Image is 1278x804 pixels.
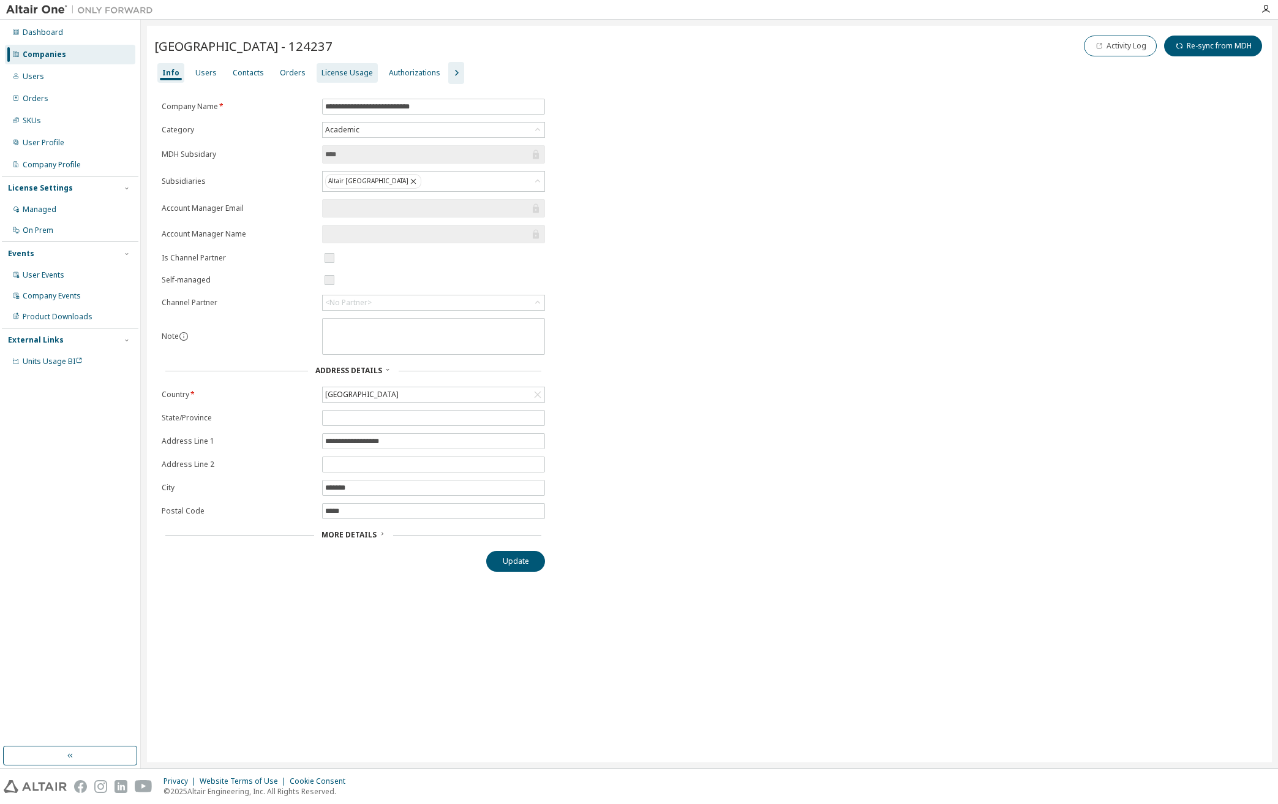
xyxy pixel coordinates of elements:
[23,28,63,37] div: Dashboard
[23,138,64,148] div: User Profile
[323,295,544,310] div: <No Partner>
[162,390,315,400] label: Country
[323,123,544,137] div: Academic
[23,50,66,59] div: Companies
[23,72,44,82] div: Users
[162,203,315,213] label: Account Manager Email
[162,483,315,493] label: City
[323,387,544,402] div: [GEOGRAPHIC_DATA]
[23,270,64,280] div: User Events
[325,174,421,189] div: Altair [GEOGRAPHIC_DATA]
[233,68,264,78] div: Contacts
[164,786,353,797] p: © 2025 Altair Engineering, Inc. All Rights Reserved.
[23,356,83,366] span: Units Usage BI
[115,780,127,793] img: linkedin.svg
[23,160,81,170] div: Company Profile
[74,780,87,793] img: facebook.svg
[1164,36,1262,56] button: Re-sync from MDH
[280,68,306,78] div: Orders
[323,123,361,137] div: Academic
[8,249,34,259] div: Events
[162,229,315,239] label: Account Manager Name
[162,253,315,263] label: Is Channel Partner
[321,68,373,78] div: License Usage
[321,529,377,540] span: More Details
[23,312,92,322] div: Product Downloads
[323,388,400,401] div: [GEOGRAPHIC_DATA]
[162,125,315,135] label: Category
[4,780,67,793] img: altair_logo.svg
[200,776,290,786] div: Website Terms of Use
[162,331,179,341] label: Note
[8,335,64,345] div: External Links
[162,298,315,308] label: Channel Partner
[1084,36,1157,56] button: Activity Log
[162,460,315,469] label: Address Line 2
[23,205,56,214] div: Managed
[23,226,53,235] div: On Prem
[389,68,440,78] div: Authorizations
[325,298,372,308] div: <No Partner>
[486,551,545,572] button: Update
[23,291,81,301] div: Company Events
[23,94,48,104] div: Orders
[23,116,41,126] div: SKUs
[6,4,159,16] img: Altair One
[315,365,382,376] span: Address Details
[8,183,73,193] div: License Settings
[162,506,315,516] label: Postal Code
[135,780,152,793] img: youtube.svg
[162,413,315,423] label: State/Province
[162,68,179,78] div: Info
[164,776,200,786] div: Privacy
[195,68,217,78] div: Users
[94,780,107,793] img: instagram.svg
[162,275,315,285] label: Self-managed
[162,102,315,112] label: Company Name
[162,150,315,159] label: MDH Subsidary
[154,37,333,55] span: [GEOGRAPHIC_DATA] - 124237
[179,332,189,341] button: information
[290,776,353,786] div: Cookie Consent
[162,176,315,186] label: Subsidiaries
[323,172,544,191] div: Altair [GEOGRAPHIC_DATA]
[162,436,315,446] label: Address Line 1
